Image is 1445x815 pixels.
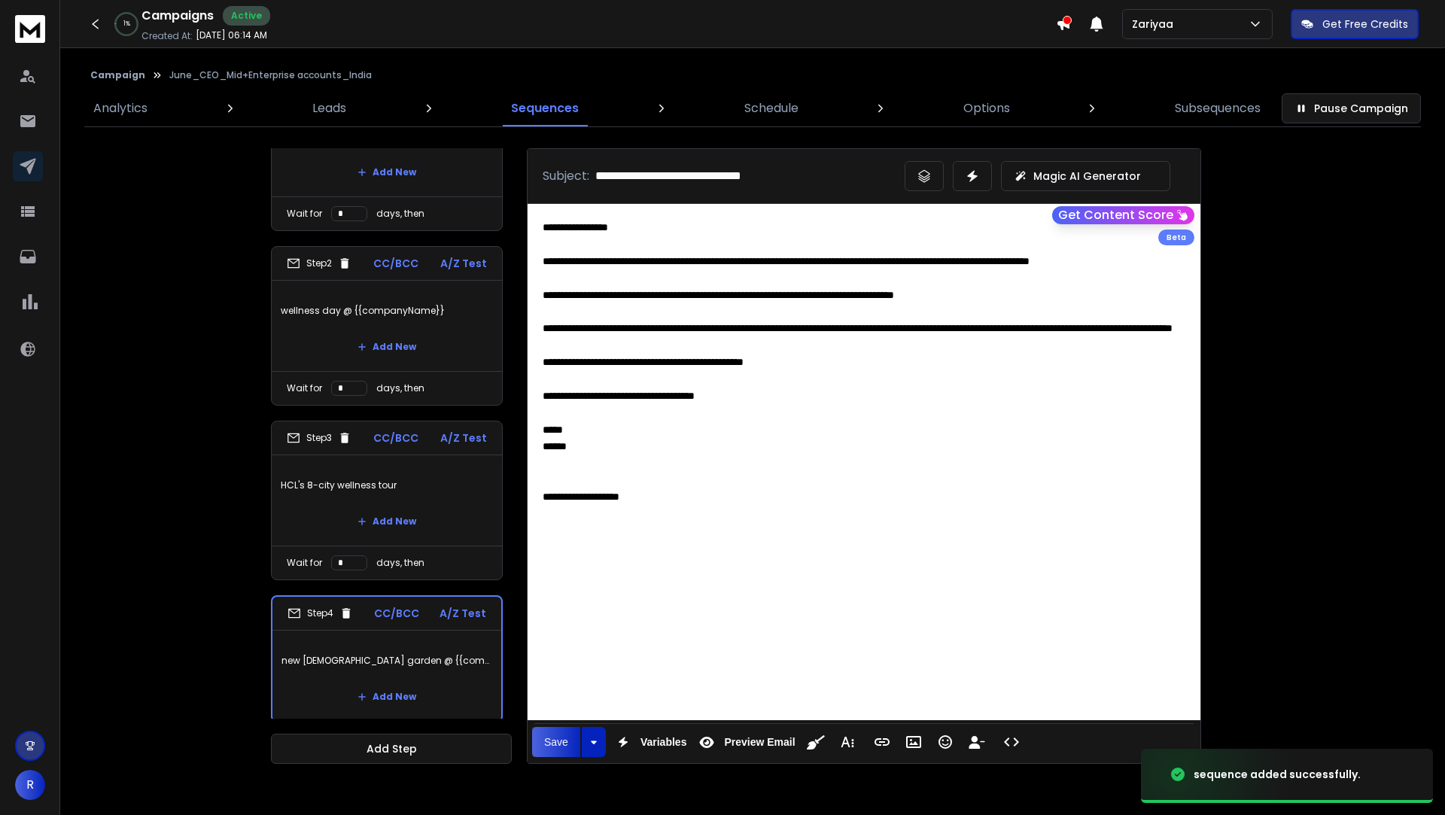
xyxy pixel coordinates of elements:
p: Created At: [141,30,193,42]
button: Save [532,727,580,757]
div: Active [223,6,270,26]
p: Get Free Credits [1322,17,1408,32]
button: Magic AI Generator [1001,161,1170,191]
button: Emoticons [931,727,960,757]
p: HCL's 8-city wellness tour [281,464,493,506]
a: Analytics [84,90,157,126]
p: Magic AI Generator [1033,169,1141,184]
a: Leads [303,90,355,126]
button: Insert Link (⌘K) [868,727,896,757]
button: Add New [345,506,428,537]
button: Campaign [90,69,145,81]
p: new [DEMOGRAPHIC_DATA] garden @ {{companyName}} [281,640,492,682]
p: Wait for [287,557,322,569]
p: A/Z Test [440,430,487,446]
span: Variables [637,736,690,749]
button: Add New [345,157,428,187]
p: A/Z Test [440,606,486,621]
button: Insert Unsubscribe Link [963,727,991,757]
p: Wait for [287,208,322,220]
p: [DATE] 06:14 AM [196,29,267,41]
p: Wait for [287,382,322,394]
li: Step2CC/BCCA/Z Testwellness day @ {{companyName}}Add NewWait fordays, then [271,246,503,406]
button: More Text [833,727,862,757]
a: Sequences [502,90,588,126]
p: Subject: [543,167,589,185]
button: Code View [997,727,1026,757]
li: Step4CC/BCCA/Z Testnew [DEMOGRAPHIC_DATA] garden @ {{companyName}}Add New [271,595,503,722]
span: Preview Email [721,736,798,749]
p: 1 % [123,20,130,29]
button: Clean HTML [802,727,830,757]
p: A/Z Test [440,256,487,271]
button: R [15,770,45,800]
li: Step1CC/BCCA/Z Test[DATE] @ {{companyName}}Add NewWait fordays, then [271,71,503,231]
div: sequence added successfully. [1194,767,1361,782]
p: Options [963,99,1010,117]
a: Schedule [735,90,808,126]
img: logo [15,15,45,43]
p: Analytics [93,99,148,117]
div: Step 3 [287,431,351,445]
button: Pause Campaign [1282,93,1421,123]
button: Add Step [271,734,512,764]
button: Add New [345,682,428,712]
p: days, then [376,382,424,394]
p: wellness day @ {{companyName}} [281,290,493,332]
button: Add New [345,332,428,362]
p: days, then [376,208,424,220]
div: Step 2 [287,257,351,270]
p: days, then [376,557,424,569]
p: CC/BCC [373,430,418,446]
button: Get Content Score [1052,206,1194,224]
a: Subsequences [1166,90,1270,126]
p: Subsequences [1175,99,1261,117]
p: June_CEO_Mid+Enterprise accounts_India [169,69,372,81]
p: Leads [312,99,346,117]
button: Insert Image (⌘P) [899,727,928,757]
button: Variables [609,727,690,757]
li: Step3CC/BCCA/Z TestHCL's 8-city wellness tourAdd NewWait fordays, then [271,421,503,580]
button: Preview Email [692,727,798,757]
button: Get Free Credits [1291,9,1419,39]
div: Beta [1158,230,1194,245]
p: CC/BCC [374,606,419,621]
p: CC/BCC [373,256,418,271]
p: Sequences [511,99,579,117]
div: Step 4 [287,607,353,620]
p: Zariyaa [1132,17,1179,32]
p: Schedule [744,99,799,117]
a: Options [954,90,1019,126]
h1: Campaigns [141,7,214,25]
